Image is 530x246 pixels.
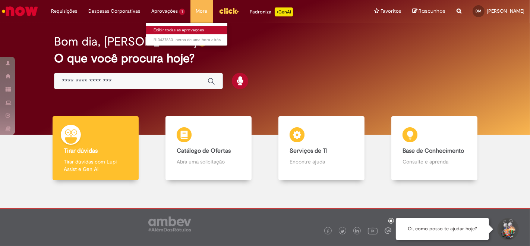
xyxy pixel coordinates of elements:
[341,230,344,233] img: logo_footer_twitter.png
[419,7,445,15] span: Rascunhos
[385,227,391,234] img: logo_footer_workplace.png
[154,37,221,43] span: R13437633
[151,7,178,15] span: Aprovações
[88,7,140,15] span: Despesas Corporativas
[496,218,519,240] button: Iniciar Conversa de Suporte
[487,8,524,14] span: [PERSON_NAME]
[476,9,482,13] span: DM
[146,22,228,46] ul: Aprovações
[146,36,228,44] a: Aberto R13437633 :
[403,158,466,165] p: Consulte e aprenda
[196,7,208,15] span: More
[177,158,240,165] p: Abra uma solicitação
[54,35,197,48] h2: Bom dia, [PERSON_NAME]
[412,8,445,15] a: Rascunhos
[1,4,39,19] img: ServiceNow
[265,116,378,181] a: Serviços de TI Encontre ajuda
[39,116,152,181] a: Tirar dúvidas Tirar dúvidas com Lupi Assist e Gen Ai
[290,147,328,155] b: Serviços de TI
[146,26,228,34] a: Exibir todas as aprovações
[403,147,464,155] b: Base de Conhecimento
[219,5,239,16] img: click_logo_yellow_360x200.png
[179,9,185,15] span: 1
[290,158,353,165] p: Encontre ajuda
[177,147,231,155] b: Catálogo de Ofertas
[396,218,489,240] div: Oi, como posso te ajudar hoje?
[381,7,401,15] span: Favoritos
[176,37,221,43] span: cerca de uma hora atrás
[51,7,77,15] span: Requisições
[64,158,127,173] p: Tirar dúvidas com Lupi Assist e Gen Ai
[368,226,378,236] img: logo_footer_youtube.png
[378,116,491,181] a: Base de Conhecimento Consulte e aprenda
[355,229,359,234] img: logo_footer_linkedin.png
[148,217,191,231] img: logo_footer_ambev_rotulo_gray.png
[275,7,293,16] p: +GenAi
[152,116,265,181] a: Catálogo de Ofertas Abra uma solicitação
[326,230,330,233] img: logo_footer_facebook.png
[250,7,293,16] div: Padroniza
[54,52,476,65] h2: O que você procura hoje?
[64,147,98,155] b: Tirar dúvidas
